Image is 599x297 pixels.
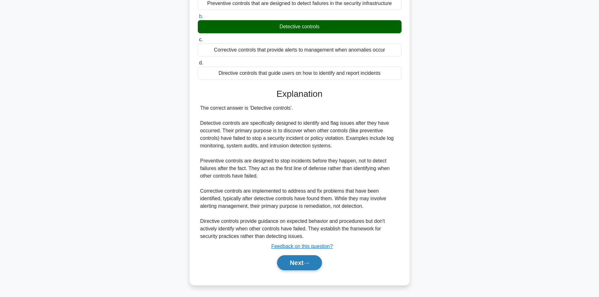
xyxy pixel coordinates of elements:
[199,60,203,65] span: d.
[277,255,322,270] button: Next
[202,89,398,99] h3: Explanation
[198,20,402,33] div: Detective controls
[200,104,399,240] div: The correct answer is 'Detective controls'. Detective controls are specifically designed to ident...
[199,14,203,19] span: b.
[198,67,402,80] div: Directive controls that guide users on how to identify and report incidents
[271,244,333,249] a: Feedback on this question?
[198,43,402,57] div: Corrective controls that provide alerts to management when anomalies occur
[199,37,203,42] span: c.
